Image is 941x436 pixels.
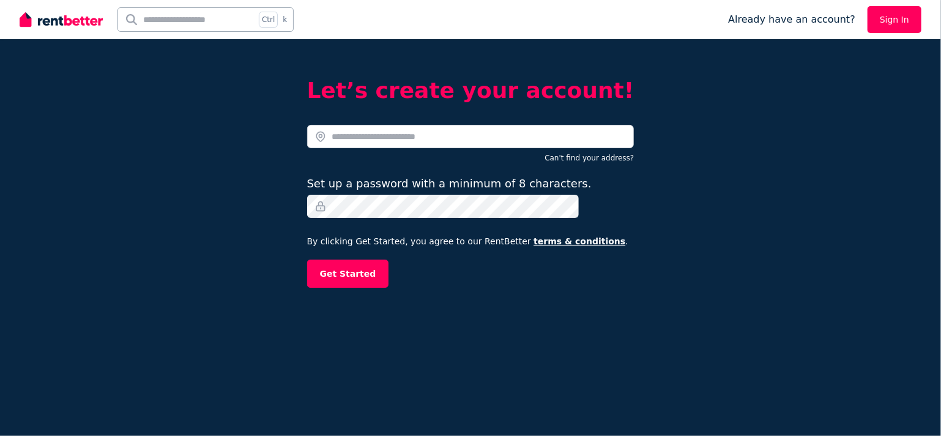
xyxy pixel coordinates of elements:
span: Ctrl [259,12,278,28]
h2: Let’s create your account! [307,78,634,103]
p: By clicking Get Started, you agree to our RentBetter . [307,235,634,247]
button: Can't find your address? [545,153,634,163]
a: Sign In [868,6,921,33]
label: Set up a password with a minimum of 8 characters. [307,175,592,192]
span: k [283,15,287,24]
img: RentBetter [20,10,103,29]
a: terms & conditions [534,236,625,246]
button: Get Started [307,260,389,288]
span: Already have an account? [728,12,855,27]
